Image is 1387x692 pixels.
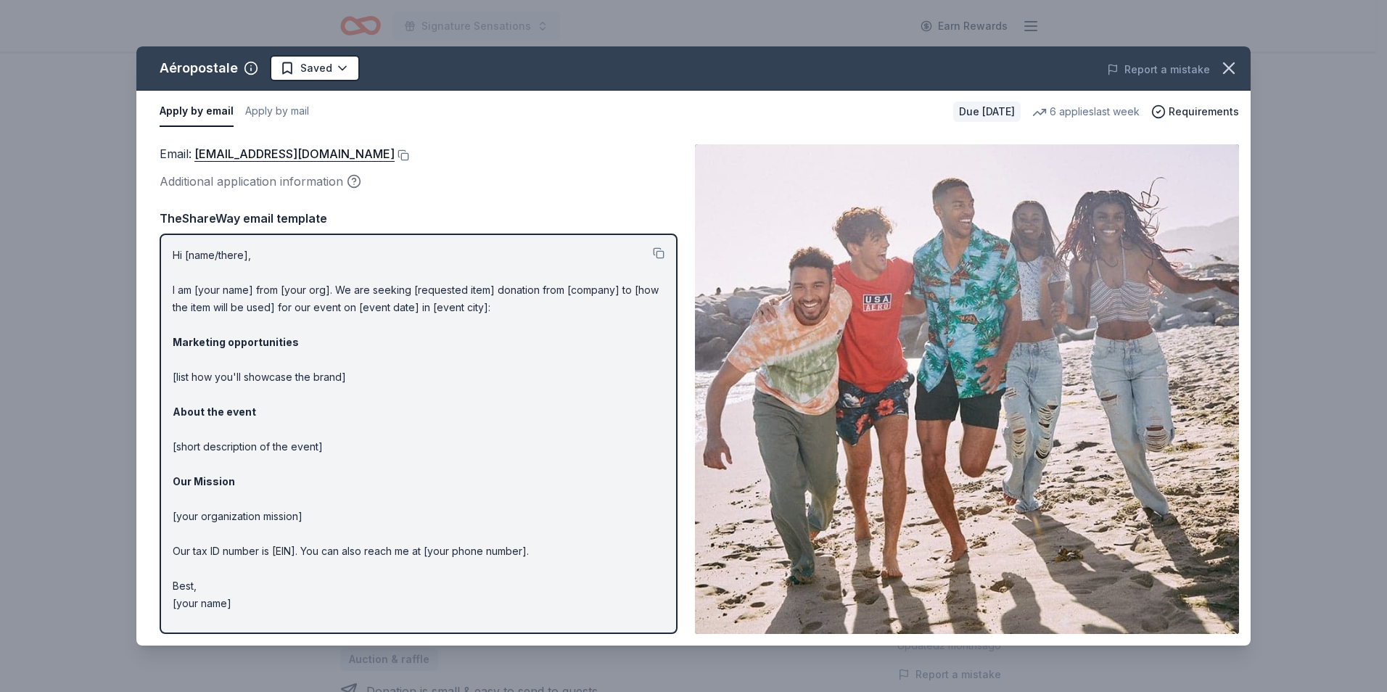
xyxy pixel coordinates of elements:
[173,336,299,348] strong: Marketing opportunities
[160,57,238,80] div: Aéropostale
[173,475,235,487] strong: Our Mission
[160,147,395,161] span: Email :
[173,247,664,612] p: Hi [name/there], I am [your name] from [your org]. We are seeking [requested item] donation from ...
[160,96,234,127] button: Apply by email
[270,55,360,81] button: Saved
[695,144,1239,634] img: Image for Aéropostale
[194,144,395,163] a: [EMAIL_ADDRESS][DOMAIN_NAME]
[1169,103,1239,120] span: Requirements
[1107,61,1210,78] button: Report a mistake
[300,59,332,77] span: Saved
[245,96,309,127] button: Apply by mail
[1151,103,1239,120] button: Requirements
[1032,103,1140,120] div: 6 applies last week
[160,209,678,228] div: TheShareWay email template
[160,172,678,191] div: Additional application information
[173,405,256,418] strong: About the event
[953,102,1021,122] div: Due [DATE]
